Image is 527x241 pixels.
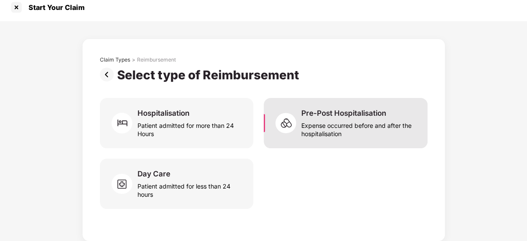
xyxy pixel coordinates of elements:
[132,56,135,63] div: >
[137,108,189,118] div: Hospitalisation
[23,3,85,12] div: Start Your Claim
[137,169,170,179] div: Day Care
[275,110,301,136] img: svg+xml;base64,PHN2ZyB4bWxucz0iaHR0cDovL3d3dy53My5vcmcvMjAwMC9zdmciIHdpZHRoPSI2MCIgaGVpZ2h0PSI1OC...
[112,171,137,197] img: svg+xml;base64,PHN2ZyB4bWxucz0iaHR0cDovL3d3dy53My5vcmcvMjAwMC9zdmciIHdpZHRoPSI2MCIgaGVpZ2h0PSI1OC...
[301,118,417,138] div: Expense occurred before and after the hospitalisation
[137,118,243,138] div: Patient admitted for more than 24 Hours
[112,110,137,136] img: svg+xml;base64,PHN2ZyB4bWxucz0iaHR0cDovL3d3dy53My5vcmcvMjAwMC9zdmciIHdpZHRoPSI2MCIgaGVpZ2h0PSI2MC...
[301,108,386,118] div: Pre-Post Hospitalisation
[117,68,303,82] div: Select type of Reimbursement
[137,179,243,199] div: Patient admitted for less than 24 hours
[137,56,176,63] div: Reimbursement
[100,56,130,63] div: Claim Types
[100,68,117,81] img: svg+xml;base64,PHN2ZyBpZD0iUHJldi0zMngzMiIgeG1sbnM9Imh0dHA6Ly93d3cudzMub3JnLzIwMDAvc3ZnIiB3aWR0aD...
